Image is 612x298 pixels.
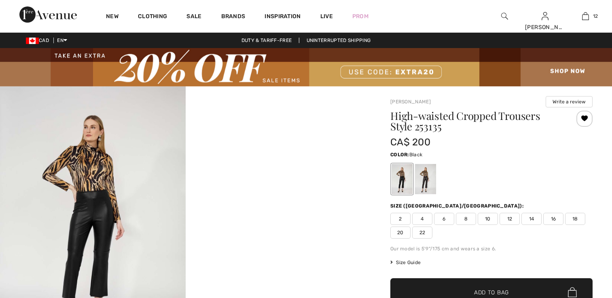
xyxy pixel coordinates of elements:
[320,12,333,21] a: Live
[26,38,39,44] img: Canadian Dollar
[543,213,563,225] span: 16
[521,213,542,225] span: 14
[565,11,605,21] a: 12
[352,12,368,21] a: Prom
[392,164,413,194] div: Black
[501,11,508,21] img: search the website
[186,13,201,21] a: Sale
[568,287,577,298] img: Bag.svg
[525,23,565,31] div: [PERSON_NAME]
[565,213,585,225] span: 18
[390,202,525,210] div: Size ([GEOGRAPHIC_DATA]/[GEOGRAPHIC_DATA]):
[390,136,430,148] span: CA$ 200
[412,213,432,225] span: 4
[390,213,411,225] span: 2
[542,11,548,21] img: My Info
[390,245,593,252] div: Our model is 5'9"/175 cm and wears a size 6.
[19,6,77,23] img: 1ère Avenue
[57,38,67,43] span: EN
[26,38,52,43] span: CAD
[221,13,246,21] a: Brands
[478,213,498,225] span: 10
[390,259,421,266] span: Size Guide
[582,11,589,21] img: My Bag
[593,13,598,20] span: 12
[186,86,371,179] video: Your browser does not support the video tag.
[409,152,423,157] span: Black
[542,12,548,20] a: Sign In
[456,213,476,225] span: 8
[500,213,520,225] span: 12
[265,13,301,21] span: Inspiration
[474,288,509,296] span: Add to Bag
[390,111,559,132] h1: High-waisted Cropped Trousers Style 253135
[415,164,436,194] div: Chocolate
[138,13,167,21] a: Clothing
[106,13,119,21] a: New
[434,213,454,225] span: 6
[390,152,409,157] span: Color:
[412,227,432,239] span: 22
[560,237,604,258] iframe: Opens a widget where you can find more information
[390,227,411,239] span: 20
[390,99,431,105] a: [PERSON_NAME]
[546,96,593,107] button: Write a review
